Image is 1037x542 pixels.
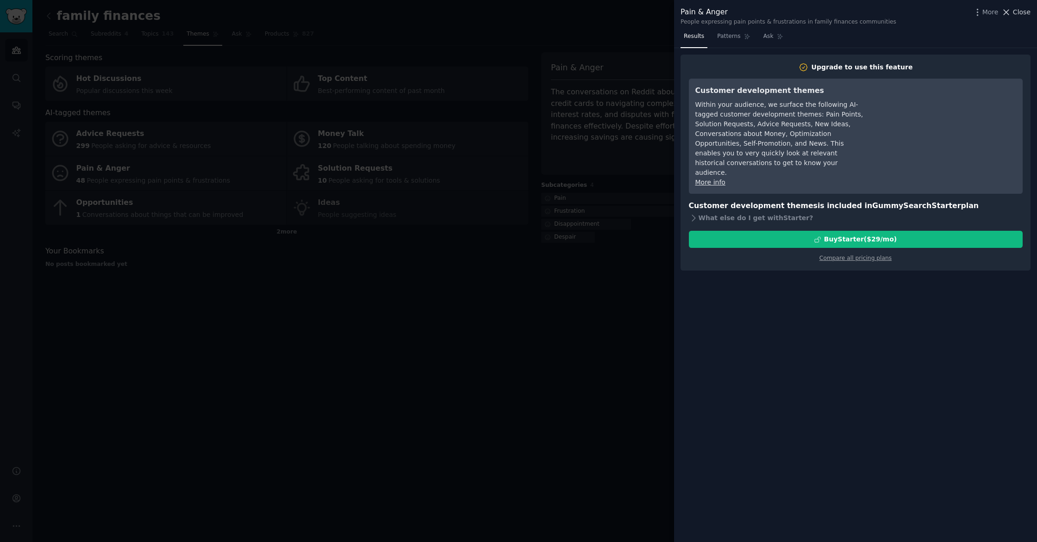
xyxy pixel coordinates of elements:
div: Buy Starter ($ 29 /mo ) [824,234,897,244]
h3: Customer development themes [695,85,864,97]
div: Upgrade to use this feature [812,62,913,72]
span: GummySearch Starter [872,201,961,210]
span: Results [684,32,704,41]
span: Close [1013,7,1031,17]
div: Within your audience, we surface the following AI-tagged customer development themes: Pain Points... [695,100,864,178]
button: BuyStarter($29/mo) [689,231,1023,248]
span: Patterns [717,32,740,41]
span: Ask [763,32,774,41]
a: Compare all pricing plans [819,255,892,261]
button: Close [1001,7,1031,17]
h3: Customer development themes is included in plan [689,200,1023,212]
div: People expressing pain points & frustrations in family finances communities [681,18,896,26]
a: Results [681,29,707,48]
a: More info [695,179,725,186]
iframe: YouTube video player [877,85,1016,154]
button: More [973,7,999,17]
span: More [982,7,999,17]
div: What else do I get with Starter ? [689,211,1023,224]
a: Ask [760,29,787,48]
a: Patterns [714,29,753,48]
div: Pain & Anger [681,6,896,18]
